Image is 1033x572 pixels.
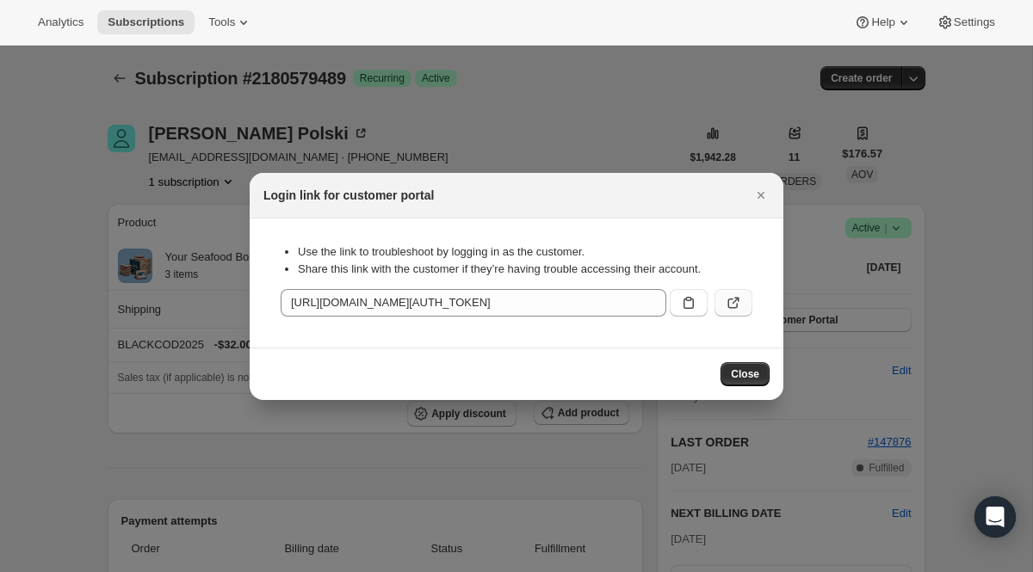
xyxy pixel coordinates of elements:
[298,243,752,261] li: Use the link to troubleshoot by logging in as the customer.
[871,15,894,29] span: Help
[926,10,1005,34] button: Settings
[198,10,263,34] button: Tools
[954,15,995,29] span: Settings
[731,367,759,381] span: Close
[721,362,770,386] button: Close
[263,187,434,204] h2: Login link for customer portal
[749,183,773,207] button: Close
[108,15,184,29] span: Subscriptions
[974,496,1016,538] div: Open Intercom Messenger
[97,10,195,34] button: Subscriptions
[298,261,752,278] li: Share this link with the customer if they’re having trouble accessing their account.
[28,10,94,34] button: Analytics
[208,15,235,29] span: Tools
[38,15,84,29] span: Analytics
[844,10,922,34] button: Help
